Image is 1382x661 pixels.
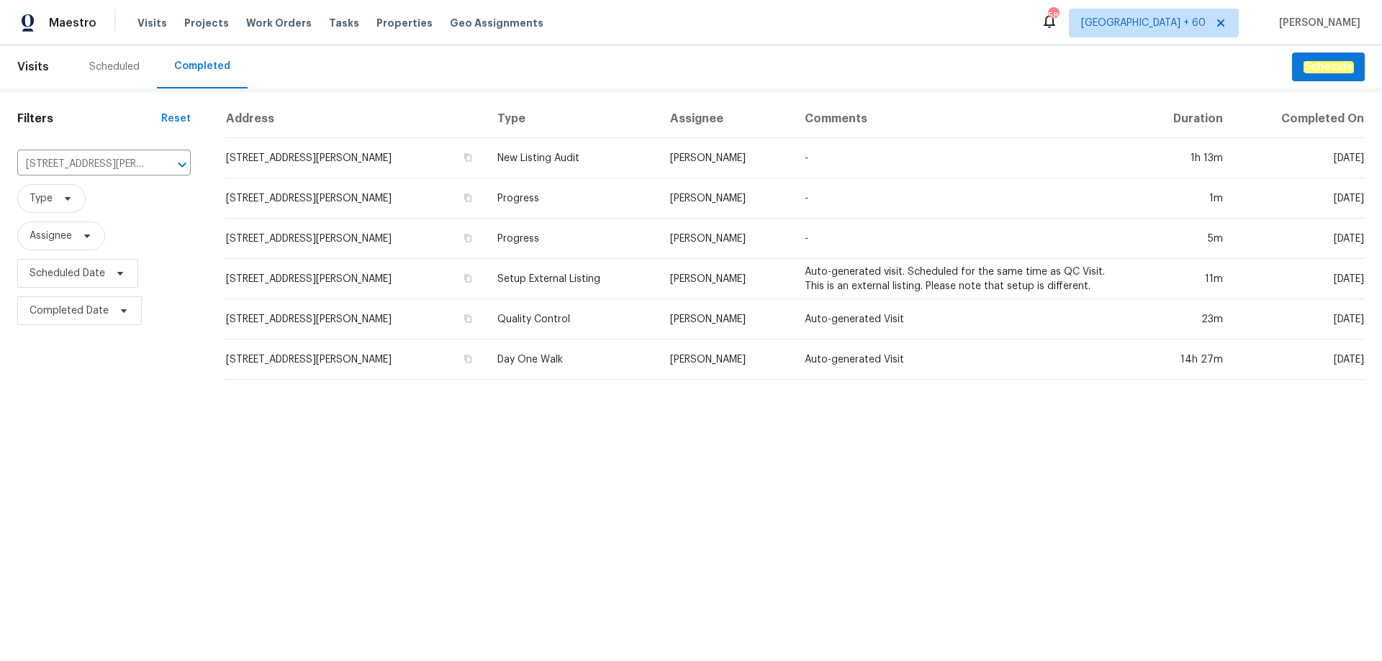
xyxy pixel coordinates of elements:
[1135,178,1234,219] td: 1m
[793,219,1135,259] td: -
[161,111,191,126] div: Reset
[225,138,487,178] td: [STREET_ADDRESS][PERSON_NAME]
[461,352,474,365] button: Copy Address
[30,191,53,206] span: Type
[461,191,474,204] button: Copy Address
[1234,178,1365,219] td: [DATE]
[486,138,658,178] td: New Listing Audit
[1135,259,1234,299] td: 11m
[659,299,793,339] td: [PERSON_NAME]
[461,232,474,245] button: Copy Address
[486,100,658,138] th: Type
[793,259,1135,299] td: Auto-generated visit. Scheduled for the same time as QC Visit. This is an external listing. Pleas...
[461,272,474,285] button: Copy Address
[225,259,487,299] td: [STREET_ADDRESS][PERSON_NAME]
[17,153,150,175] input: Search for an address...
[1135,138,1234,178] td: 1h 13m
[659,219,793,259] td: [PERSON_NAME]
[793,178,1135,219] td: -
[49,16,96,30] span: Maestro
[659,339,793,380] td: [PERSON_NAME]
[793,339,1135,380] td: Auto-generated Visit
[89,60,140,74] div: Scheduled
[1234,259,1365,299] td: [DATE]
[793,100,1135,138] th: Comments
[486,339,658,380] td: Day One Walk
[1292,53,1365,82] button: Schedule
[450,16,543,30] span: Geo Assignments
[1273,16,1360,30] span: [PERSON_NAME]
[659,138,793,178] td: [PERSON_NAME]
[486,299,658,339] td: Quality Control
[659,100,793,138] th: Assignee
[30,304,109,318] span: Completed Date
[225,219,487,259] td: [STREET_ADDRESS][PERSON_NAME]
[225,339,487,380] td: [STREET_ADDRESS][PERSON_NAME]
[1081,16,1206,30] span: [GEOGRAPHIC_DATA] + 60
[1135,339,1234,380] td: 14h 27m
[659,259,793,299] td: [PERSON_NAME]
[17,51,49,83] span: Visits
[486,219,658,259] td: Progress
[461,312,474,325] button: Copy Address
[1135,299,1234,339] td: 23m
[246,16,312,30] span: Work Orders
[30,229,72,243] span: Assignee
[1234,138,1365,178] td: [DATE]
[137,16,167,30] span: Visits
[1234,339,1365,380] td: [DATE]
[329,18,359,28] span: Tasks
[174,59,230,73] div: Completed
[225,178,487,219] td: [STREET_ADDRESS][PERSON_NAME]
[793,299,1135,339] td: Auto-generated Visit
[486,178,658,219] td: Progress
[461,151,474,164] button: Copy Address
[172,155,192,175] button: Open
[30,266,105,281] span: Scheduled Date
[659,178,793,219] td: [PERSON_NAME]
[1304,61,1353,73] em: Schedule
[184,16,229,30] span: Projects
[1048,9,1058,23] div: 583
[1234,219,1365,259] td: [DATE]
[486,259,658,299] td: Setup External Listing
[225,299,487,339] td: [STREET_ADDRESS][PERSON_NAME]
[225,100,487,138] th: Address
[1135,100,1234,138] th: Duration
[793,138,1135,178] td: -
[1234,100,1365,138] th: Completed On
[1135,219,1234,259] td: 5m
[17,111,161,126] h1: Filters
[1234,299,1365,339] td: [DATE]
[376,16,433,30] span: Properties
